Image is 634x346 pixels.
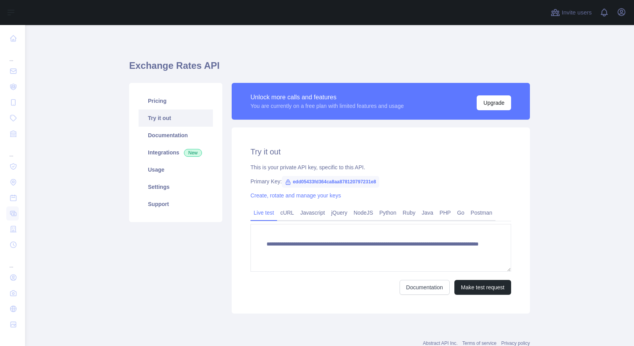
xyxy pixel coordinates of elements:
[250,177,511,185] div: Primary Key:
[277,206,297,219] a: cURL
[400,206,419,219] a: Ruby
[250,146,511,157] h2: Try it out
[139,144,213,161] a: Integrations New
[328,206,350,219] a: jQuery
[250,192,341,199] a: Create, rotate and manage your keys
[423,341,458,346] a: Abstract API Inc.
[297,206,328,219] a: Javascript
[6,47,19,63] div: ...
[250,206,277,219] a: Live test
[501,341,530,346] a: Privacy policy
[549,6,593,19] button: Invite users
[562,8,592,17] span: Invite users
[468,206,495,219] a: Postman
[436,206,454,219] a: PHP
[129,59,530,78] h1: Exchange Rates API
[477,95,511,110] button: Upgrade
[454,206,468,219] a: Go
[139,109,213,127] a: Try it out
[462,341,496,346] a: Terms of service
[250,93,404,102] div: Unlock more calls and features
[376,206,400,219] a: Python
[250,102,404,110] div: You are currently on a free plan with limited features and usage
[419,206,437,219] a: Java
[139,178,213,195] a: Settings
[6,253,19,269] div: ...
[6,142,19,158] div: ...
[139,127,213,144] a: Documentation
[184,149,202,157] span: New
[400,280,450,295] a: Documentation
[139,92,213,109] a: Pricing
[350,206,376,219] a: NodeJS
[139,161,213,178] a: Usage
[139,195,213,213] a: Support
[282,176,379,188] span: edd05433fd364ca8aa878120797231e8
[250,163,511,171] div: This is your private API key, specific to this API.
[454,280,511,295] button: Make test request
